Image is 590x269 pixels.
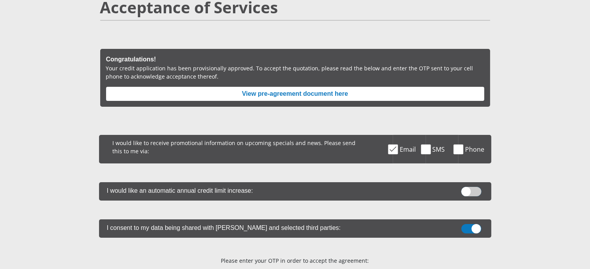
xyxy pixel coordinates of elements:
[99,182,452,197] label: I would like an automatic annual credit limit increase:
[221,256,369,265] p: Please enter your OTP in order to accept the agreement:
[432,145,445,154] span: SMS
[106,64,484,81] p: Your credit application has been provisionally approved. To accept the quotation, please read the...
[465,145,484,154] span: Phone
[106,87,484,101] button: View pre-agreement document here
[106,56,156,63] b: Congratulations!
[105,135,364,157] p: I would like to receive promotional information on upcoming specials and news. Please send this t...
[400,145,416,154] span: Email
[99,219,452,235] label: I consent to my data being shared with [PERSON_NAME] and selected third parties:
